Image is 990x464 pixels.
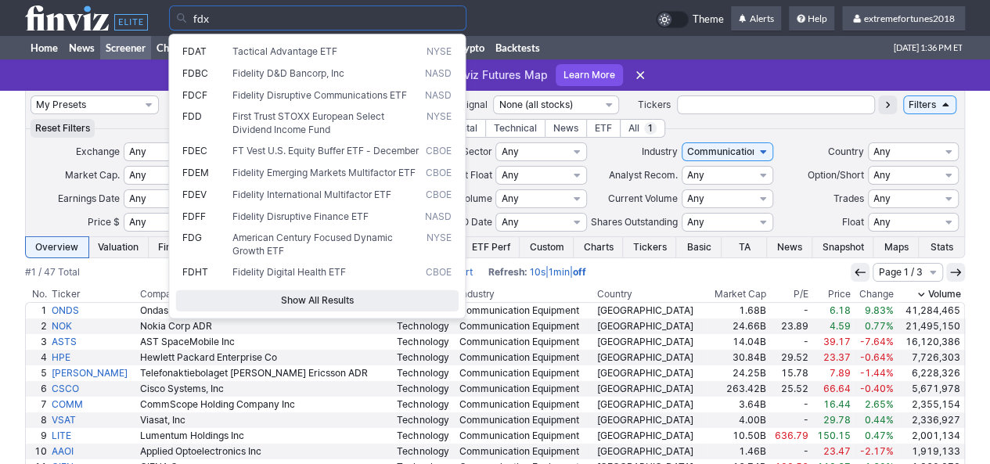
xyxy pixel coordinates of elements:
span: 636.79 [775,430,808,441]
a: 4.59 [811,318,853,334]
a: 7,726,303 [896,350,964,365]
span: 150.15 [817,430,851,441]
th: Price [811,286,853,302]
a: CommScope Holding Company Inc [138,397,394,412]
a: Tickers [623,237,676,257]
a: Custom [520,237,574,257]
a: 3.64B [706,397,769,412]
a: AST SpaceMobile Inc [138,334,394,350]
a: News [767,237,812,257]
a: Communication Equipment [457,428,595,444]
a: 10 [26,444,49,459]
a: Viasat, Inc [138,412,394,428]
a: 41,284,465 [896,303,964,318]
span: FDD [182,110,202,122]
a: 1.68B [706,303,769,318]
div: #1 / 47 Total [25,264,80,280]
th: Volume [896,286,965,302]
a: - [768,412,810,428]
a: Technology [394,381,457,397]
b: Refresh: [488,266,527,278]
a: ASTS [49,334,139,350]
a: [GEOGRAPHIC_DATA] [594,428,705,444]
a: -2.17% [853,444,896,459]
a: 3 [26,334,49,350]
a: 9.83% [853,303,896,318]
a: -7.64% [853,334,896,350]
a: 15.78 [768,365,810,381]
span: NASD [425,89,452,103]
a: Technology [394,365,457,381]
a: Technology [394,397,457,412]
a: Nokia Corp ADR [138,318,394,334]
span: Country [828,146,864,157]
a: Snapshot [812,237,873,257]
a: 30.84B [706,350,769,365]
a: News [63,36,100,59]
a: - [768,444,810,459]
span: Fidelity International Multifactor ETF [232,189,391,200]
a: 636.79 [768,428,810,444]
span: Industry [642,146,678,157]
th: Country [594,286,705,302]
a: - [768,334,810,350]
a: 2,336,927 [896,412,964,428]
th: Change [853,286,896,302]
a: 10.50B [706,428,769,444]
a: extremefortunes2018 [842,6,965,31]
a: - [768,397,810,412]
span: 29.78 [823,414,851,426]
span: Fidelity Disruptive Communications ETF [232,89,407,101]
a: Lumentum Holdings Inc [138,428,394,444]
a: Learn More [556,64,623,86]
a: 9 [26,428,49,444]
span: Analyst Recom. [609,169,678,181]
span: Fidelity D&D Bancorp, Inc [232,67,344,79]
div: Search [168,34,466,318]
span: American Century Focused Dynamic Growth ETF [232,232,393,257]
a: [GEOGRAPHIC_DATA] [594,303,705,318]
a: Crypto [448,36,490,59]
span: NASD [425,210,452,224]
a: 16.44 [811,397,853,412]
a: 5,671,978 [896,381,964,397]
a: 21,495,150 [896,318,964,334]
a: 29.78 [811,412,853,428]
a: Alerts [731,6,781,31]
a: Communication Equipment [457,365,595,381]
a: Financial [149,237,208,257]
span: FDCF [182,89,207,101]
th: Market Cap [706,286,769,302]
a: 23.89 [768,318,810,334]
a: [GEOGRAPHIC_DATA] [594,444,705,459]
a: [GEOGRAPHIC_DATA] [594,350,705,365]
span: 0.77% [865,320,894,332]
span: 0.44% [865,414,894,426]
span: Trades [833,192,864,204]
span: IPO Date [452,216,491,228]
a: Technology [394,350,457,365]
a: 16,120,386 [896,334,964,350]
span: Fidelity Disruptive Finance ETF [232,210,369,222]
a: 0.47% [853,428,896,444]
a: 1min [549,266,570,278]
a: 10s [530,266,545,278]
span: FDEC [182,145,207,156]
span: extremefortunes2018 [863,13,954,24]
span: Earnings Date [58,192,120,204]
span: 16.44 [823,398,851,410]
a: HPE [49,350,139,365]
a: Communication Equipment [457,303,595,318]
a: 6 [26,381,49,397]
a: Charts [574,237,623,257]
a: off [573,266,586,278]
span: FT Vest U.S. Equity Buffer ETF - December [232,145,419,156]
a: 24.25B [706,365,769,381]
a: 0.44% [853,412,896,428]
a: [GEOGRAPHIC_DATA] [594,397,705,412]
a: 4 [26,350,49,365]
a: Help [789,6,834,31]
span: Show All Results [182,293,452,308]
a: Theme [656,11,723,28]
a: Technology [394,444,457,459]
